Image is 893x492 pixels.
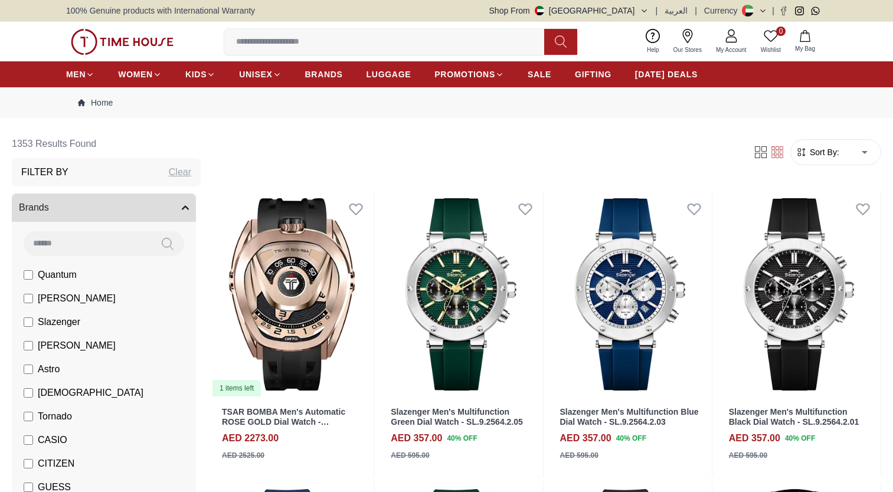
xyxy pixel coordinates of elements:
[575,64,611,85] a: GIFTING
[222,431,279,445] h4: AED 2273.00
[434,68,495,80] span: PROMOTIONS
[795,6,804,15] a: Instagram
[210,191,374,398] img: TSAR BOMBA Men's Automatic ROSE GOLD Dial Watch - TB8213ASET-07
[24,341,33,350] input: [PERSON_NAME]
[785,433,815,444] span: 40 % OFF
[210,191,374,398] a: TSAR BOMBA Men's Automatic ROSE GOLD Dial Watch - TB8213ASET-071 items left
[12,193,196,222] button: Brands
[19,201,49,215] span: Brands
[239,64,281,85] a: UNISEX
[66,87,827,118] nav: Breadcrumb
[24,365,33,374] input: Astro
[118,64,162,85] a: WOMEN
[391,450,429,461] div: AED 595.00
[38,268,77,282] span: Quantum
[776,27,786,36] span: 0
[669,45,706,54] span: Our Stores
[560,407,699,427] a: Slazenger Men's Multifunction Blue Dial Watch - SL.9.2564.2.03
[66,5,255,17] span: 100% Genuine products with International Warranty
[772,5,774,17] span: |
[38,386,143,400] span: [DEMOGRAPHIC_DATA]
[575,68,611,80] span: GIFTING
[24,459,33,468] input: CITIZEN
[548,191,712,398] img: Slazenger Men's Multifunction Blue Dial Watch - SL.9.2564.2.03
[616,433,646,444] span: 40 % OFF
[169,165,191,179] div: Clear
[38,291,116,306] span: [PERSON_NAME]
[239,68,272,80] span: UNISEX
[807,146,839,158] span: Sort By:
[38,433,67,447] span: CASIO
[222,450,264,461] div: AED 2525.00
[754,27,788,57] a: 0Wishlist
[391,407,523,427] a: Slazenger Men's Multifunction Green Dial Watch - SL.9.2564.2.05
[447,433,477,444] span: 40 % OFF
[24,294,33,303] input: [PERSON_NAME]
[367,64,411,85] a: LUGGAGE
[729,407,859,427] a: Slazenger Men's Multifunction Black Dial Watch - SL.9.2564.2.01
[711,45,751,54] span: My Account
[71,29,174,55] img: ...
[185,64,215,85] a: KIDS
[24,388,33,398] input: [DEMOGRAPHIC_DATA]
[38,339,116,353] span: [PERSON_NAME]
[367,68,411,80] span: LUGGAGE
[665,5,688,17] button: العربية
[717,191,881,398] img: Slazenger Men's Multifunction Black Dial Watch - SL.9.2564.2.01
[24,435,33,445] input: CASIO
[704,5,742,17] div: Currency
[635,64,698,85] a: [DATE] DEALS
[391,431,442,445] h4: AED 357.00
[560,431,611,445] h4: AED 357.00
[118,68,153,80] span: WOMEN
[656,5,658,17] span: |
[434,64,504,85] a: PROMOTIONS
[535,6,544,15] img: United Arab Emirates
[695,5,697,17] span: |
[21,165,68,179] h3: Filter By
[528,68,551,80] span: SALE
[489,5,649,17] button: Shop From[GEOGRAPHIC_DATA]
[796,146,839,158] button: Sort By:
[66,68,86,80] span: MEN
[560,450,598,461] div: AED 595.00
[38,457,74,471] span: CITIZEN
[38,409,72,424] span: Tornado
[222,407,345,437] a: TSAR BOMBA Men's Automatic ROSE GOLD Dial Watch - TB8213ASET-07
[24,317,33,327] input: Slazenger
[790,44,820,53] span: My Bag
[185,68,207,80] span: KIDS
[24,483,33,492] input: GUESS
[640,27,666,57] a: Help
[666,27,709,57] a: Our Stores
[305,68,343,80] span: BRANDS
[729,431,780,445] h4: AED 357.00
[24,412,33,421] input: Tornado
[38,362,60,376] span: Astro
[788,28,822,55] button: My Bag
[528,64,551,85] a: SALE
[811,6,820,15] a: Whatsapp
[635,68,698,80] span: [DATE] DEALS
[24,270,33,280] input: Quantum
[305,64,343,85] a: BRANDS
[729,450,767,461] div: AED 595.00
[756,45,786,54] span: Wishlist
[379,191,542,398] img: Slazenger Men's Multifunction Green Dial Watch - SL.9.2564.2.05
[66,64,94,85] a: MEN
[78,97,113,109] a: Home
[12,130,201,158] h6: 1353 Results Found
[38,315,80,329] span: Slazenger
[779,6,788,15] a: Facebook
[642,45,664,54] span: Help
[212,380,261,396] div: 1 items left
